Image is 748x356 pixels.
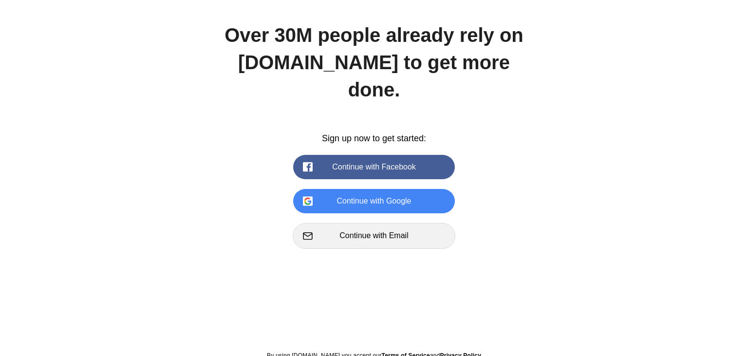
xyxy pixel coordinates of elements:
div: Over 30M people already rely on [DOMAIN_NAME] to get more done. [223,21,525,103]
img: google [303,197,313,206]
div: Sign up now to get started: [223,132,525,145]
button: Continue with Facebook [293,155,455,179]
img: facebook [303,162,313,172]
button: Continue with Email [293,223,455,248]
button: Continue with Google [293,189,455,213]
